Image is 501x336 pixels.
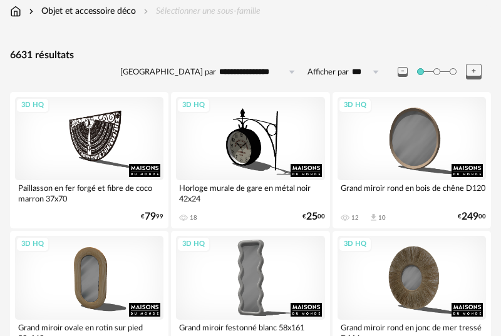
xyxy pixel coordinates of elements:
[15,180,163,205] div: Paillasson en fer forgé et fibre de coco marron 37x70
[306,213,318,221] span: 25
[16,98,49,113] div: 3D HQ
[16,237,49,252] div: 3D HQ
[10,49,491,62] div: 6631 résultats
[141,213,163,221] div: € 99
[10,92,168,228] a: 3D HQ Paillasson en fer forgé et fibre de coco marron 37x70 €7999
[369,213,378,222] span: Download icon
[190,214,197,221] div: 18
[338,237,372,252] div: 3D HQ
[26,5,36,18] img: svg+xml;base64,PHN2ZyB3aWR0aD0iMTYiIGhlaWdodD0iMTYiIHZpZXdCb3g9IjAgMCAxNiAxNiIgZmlsbD0ibm9uZSIgeG...
[177,237,210,252] div: 3D HQ
[378,214,386,221] div: 10
[145,213,156,221] span: 79
[333,92,491,228] a: 3D HQ Grand miroir rond en bois de chêne D120 12 Download icon 10 €24900
[338,98,372,113] div: 3D HQ
[120,67,216,78] label: [GEOGRAPHIC_DATA] par
[176,180,324,205] div: Horloge murale de gare en métal noir 42x24
[10,5,21,18] img: svg+xml;base64,PHN2ZyB3aWR0aD0iMTYiIGhlaWdodD0iMTciIHZpZXdCb3g9IjAgMCAxNiAxNyIgZmlsbD0ibm9uZSIgeG...
[462,213,478,221] span: 249
[26,5,136,18] div: Objet et accessoire déco
[171,92,329,228] a: 3D HQ Horloge murale de gare en métal noir 42x24 18 €2500
[338,180,486,205] div: Grand miroir rond en bois de chêne D120
[458,213,486,221] div: € 00
[177,98,210,113] div: 3D HQ
[307,67,349,78] label: Afficher par
[351,214,359,221] div: 12
[302,213,325,221] div: € 00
